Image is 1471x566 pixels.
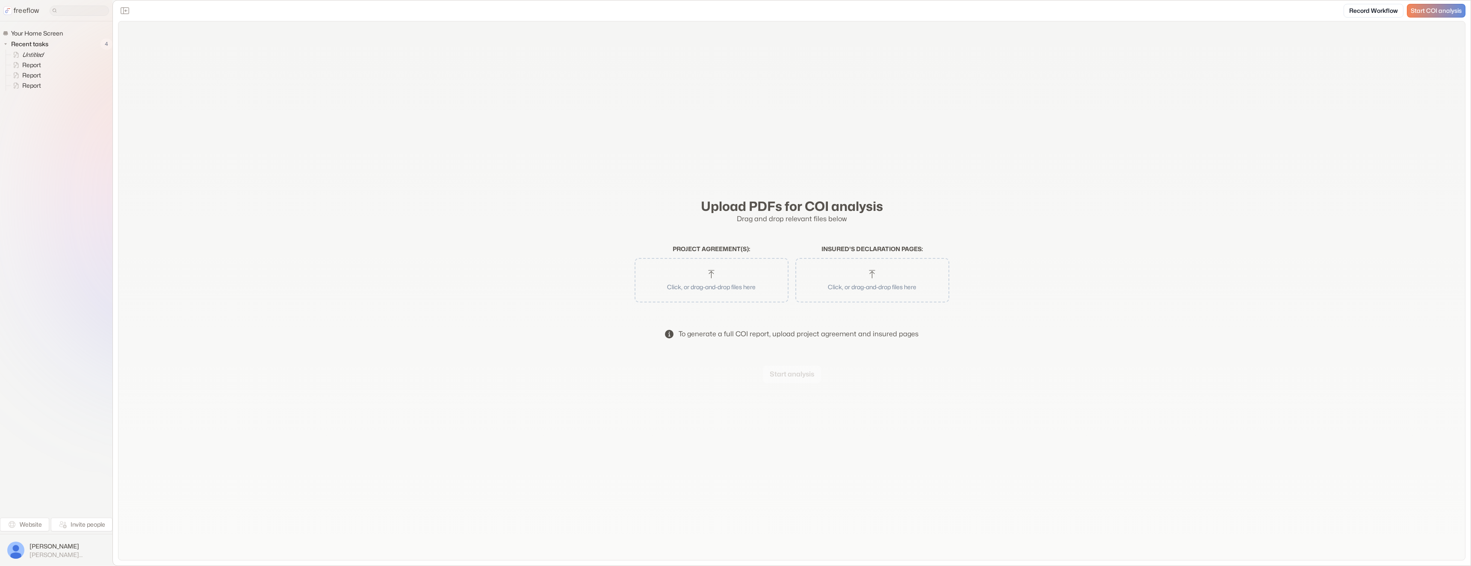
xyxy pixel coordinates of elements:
[800,262,945,298] button: Click, or drag-and-drop files here
[635,246,789,253] h2: Project agreement(s) :
[6,50,47,60] a: Untitled
[9,29,65,38] span: Your Home Screen
[100,39,112,50] span: 4
[6,80,44,91] a: Report
[679,329,919,339] div: To generate a full COI report, upload project agreement and insured pages
[635,199,949,214] h2: Upload PDFs for COI analysis
[3,39,52,49] button: Recent tasks
[7,542,24,559] img: profile
[30,542,105,551] span: [PERSON_NAME]
[9,40,51,48] span: Recent tasks
[21,71,44,80] span: Report
[6,70,44,80] a: Report
[806,282,938,291] p: Click, or drag-and-drop files here
[3,28,66,39] a: Your Home Screen
[22,51,43,58] i: Untitled
[118,4,132,18] button: Close the sidebar
[21,61,44,69] span: Report
[30,551,105,559] span: [PERSON_NAME][EMAIL_ADDRESS]
[1344,4,1403,18] a: Record Workflow
[639,262,784,298] button: Click, or drag-and-drop files here
[6,60,44,70] a: Report
[635,214,949,224] p: Drag and drop relevant files below
[795,246,949,253] h2: Insured's declaration pages :
[1411,7,1462,15] span: Start COI analysis
[5,539,107,561] button: [PERSON_NAME][PERSON_NAME][EMAIL_ADDRESS]
[21,81,44,90] span: Report
[3,6,39,16] a: freeflow
[646,282,777,291] p: Click, or drag-and-drop files here
[1407,4,1465,18] a: Start COI analysis
[14,6,39,16] p: freeflow
[763,366,821,383] button: Start analysis
[51,518,112,531] button: Invite people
